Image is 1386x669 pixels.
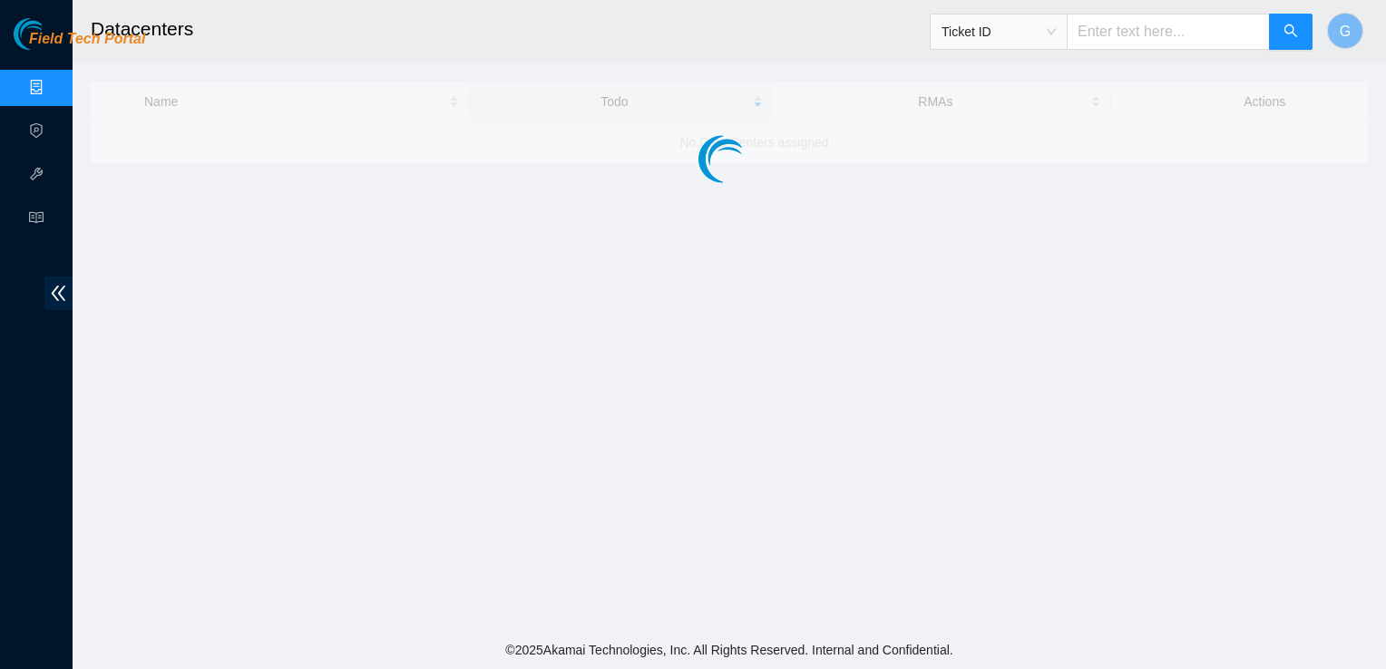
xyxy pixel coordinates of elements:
[73,631,1386,669] footer: © 2025 Akamai Technologies, Inc. All Rights Reserved. Internal and Confidential.
[29,31,145,48] span: Field Tech Portal
[14,18,92,50] img: Akamai Technologies
[44,276,73,310] span: double-left
[1327,13,1363,49] button: G
[1067,14,1270,50] input: Enter text here...
[1269,14,1313,50] button: search
[1340,20,1351,43] span: G
[1284,24,1298,41] span: search
[14,33,145,56] a: Akamai TechnologiesField Tech Portal
[942,18,1056,45] span: Ticket ID
[29,202,44,238] span: read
